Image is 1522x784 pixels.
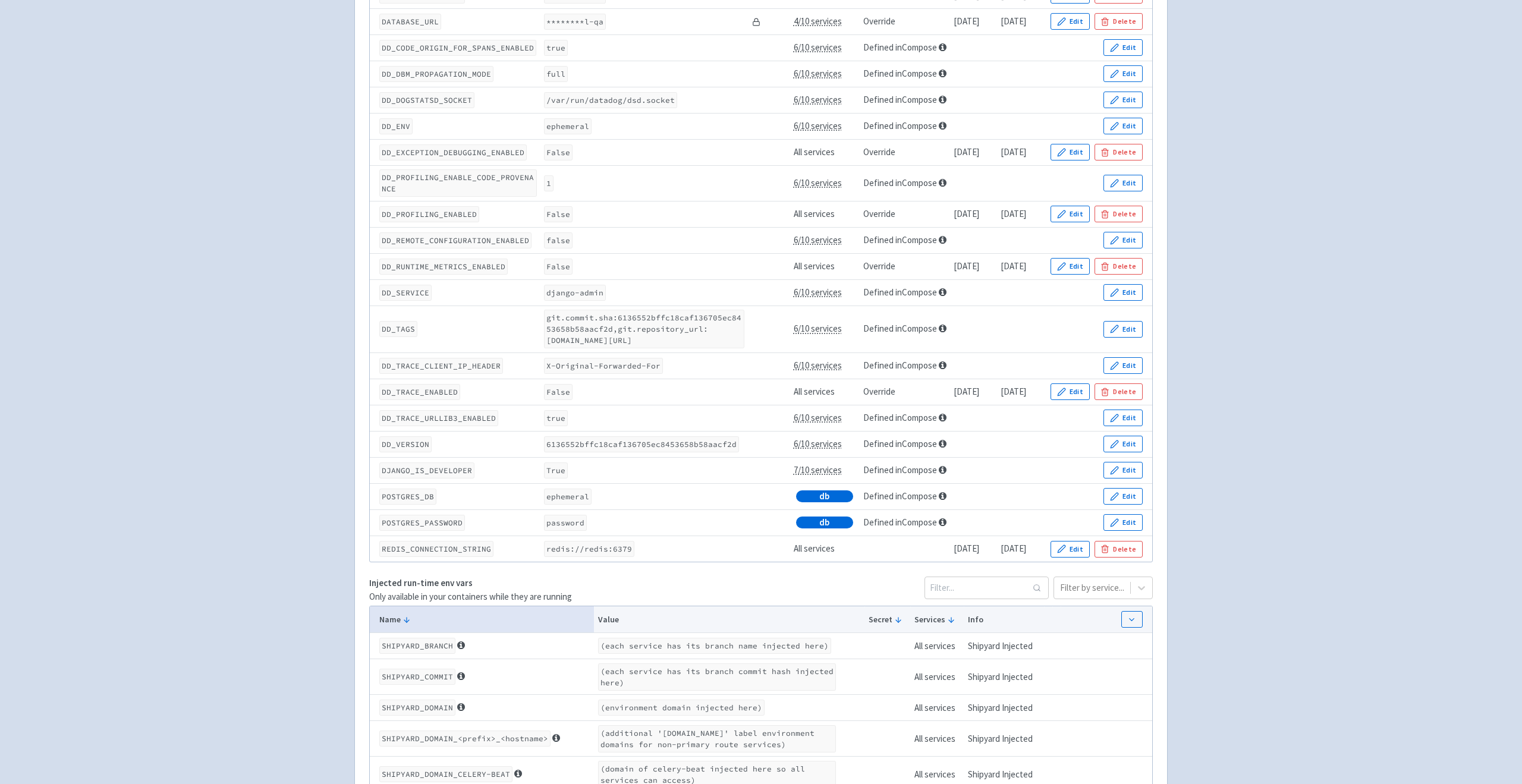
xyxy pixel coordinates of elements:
p: Only available in your containers while they are running [369,590,572,604]
span: 6/10 services [794,68,842,79]
code: SHIPYARD_BRANCH [379,638,455,654]
code: True [544,462,568,478]
code: DD_REMOTE_CONFIGURATION_ENABLED [379,232,532,248]
span: 6/10 services [794,412,842,423]
td: Override [859,379,950,405]
button: Edit [1103,118,1143,134]
code: DD_PROFILING_ENABLED [379,206,479,222]
button: Edit [1051,383,1090,400]
a: Defined in Compose [863,177,937,188]
time: [DATE] [954,386,979,397]
code: 6136552bffc18caf136705ec8453658b58aacf2d [544,436,739,452]
td: All services [910,633,964,659]
strong: Injected run-time env vars [369,577,473,588]
button: Delete [1095,144,1143,160]
code: DD_TRACE_URLLIB3_ENABLED [379,410,498,426]
code: DD_SERVICE [379,285,432,301]
button: Edit [1051,144,1090,160]
a: Defined in Compose [863,68,937,79]
button: Edit [1103,357,1143,374]
td: All services [790,139,859,165]
td: Override [859,139,950,165]
time: [DATE] [954,15,979,27]
span: 6/10 services [794,94,842,105]
button: Edit [1103,488,1143,505]
td: All services [910,695,964,721]
a: Defined in Compose [863,517,937,528]
span: 6/10 services [794,177,842,188]
code: DATABASE_URL [379,14,441,30]
button: Delete [1095,206,1143,222]
input: Filter... [924,577,1049,599]
button: Edit [1103,462,1143,478]
td: Shipyard Injected [964,695,1043,721]
td: Override [859,201,950,227]
button: Edit [1103,65,1143,82]
time: [DATE] [1001,386,1026,397]
code: DD_EXCEPTION_DEBUGGING_ENABLED [379,144,527,160]
span: 6/10 services [794,438,842,449]
button: Edit [1103,232,1143,248]
code: DD_DOGSTATSD_SOCKET [379,92,474,108]
a: Defined in Compose [863,438,937,449]
code: true [544,410,568,426]
time: [DATE] [1001,260,1026,272]
button: Edit [1103,436,1143,452]
button: Services [914,613,960,626]
th: Info [964,606,1043,633]
td: All services [910,659,964,695]
button: Edit [1051,206,1090,222]
td: All services [790,253,859,279]
span: db [819,517,829,528]
code: (environment domain injected here) [598,700,765,716]
td: All services [790,536,859,562]
button: Delete [1095,13,1143,30]
button: Delete [1095,383,1143,400]
code: ephemeral [544,489,592,505]
time: [DATE] [1001,208,1026,219]
code: password [544,515,587,531]
code: DD_ENV [379,118,413,134]
span: 6/10 services [794,120,842,131]
button: Edit [1051,541,1090,558]
a: Defined in Compose [863,94,937,105]
code: DD_PROFILING_ENABLE_CODE_PROVENANCE [379,169,537,197]
td: Shipyard Injected [964,633,1043,659]
code: SHIPYARD_DOMAIN_<prefix>_<hostname> [379,731,551,747]
a: Defined in Compose [863,360,937,371]
span: 6/10 services [794,360,842,371]
code: 1 [544,175,554,191]
button: Edit [1103,410,1143,426]
a: Defined in Compose [863,42,937,53]
button: Name [379,613,590,626]
code: (each service has its branch commit hash injected here) [598,663,836,691]
a: Defined in Compose [863,286,937,298]
code: DD_TRACE_ENABLED [379,384,460,400]
code: DD_TRACE_CLIENT_IP_HEADER [379,358,503,374]
span: 6/10 services [794,234,842,245]
code: ephemeral [544,118,592,134]
span: 6/10 services [794,323,842,334]
span: 7/10 services [794,464,842,476]
button: Edit [1103,284,1143,301]
code: git.commit.sha:6136552bffc18caf136705ec8453658b58aacf2d,git.repository_url:[DOMAIN_NAME][URL] [544,310,744,348]
code: SHIPYARD_DOMAIN_CELERY-BEAT [379,766,512,782]
span: 4/10 services [794,15,842,27]
code: django-admin [544,285,606,301]
td: Shipyard Injected [964,659,1043,695]
td: All services [790,379,859,405]
a: Defined in Compose [863,412,937,423]
code: DD_RUNTIME_METRICS_ENABLED [379,259,508,275]
code: SHIPYARD_COMMIT [379,669,455,685]
th: Value [594,606,864,633]
code: False [544,259,573,275]
td: Override [859,8,950,34]
time: [DATE] [1001,543,1026,554]
code: POSTGRES_PASSWORD [379,515,465,531]
time: [DATE] [1001,15,1026,27]
span: db [819,490,829,502]
td: Override [859,253,950,279]
code: SHIPYARD_DOMAIN [379,700,455,716]
button: Secret [869,613,907,626]
button: Edit [1051,13,1090,30]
